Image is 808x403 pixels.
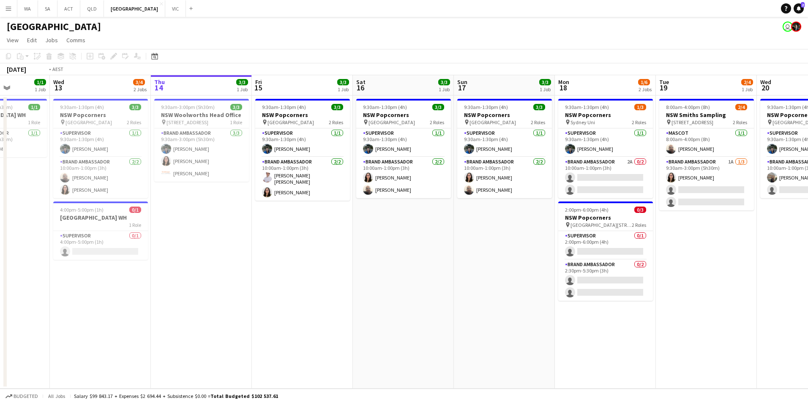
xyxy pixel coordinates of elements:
h1: [GEOGRAPHIC_DATA] [7,20,101,33]
a: Jobs [42,35,61,46]
span: 2 [801,2,805,8]
button: WA [17,0,38,17]
button: ACT [57,0,80,17]
button: [GEOGRAPHIC_DATA] [104,0,165,17]
button: Budgeted [4,392,39,401]
div: AEST [52,66,63,72]
span: Edit [27,36,37,44]
button: QLD [80,0,104,17]
span: View [7,36,19,44]
span: Budgeted [14,393,38,399]
app-user-avatar: Mauricio Torres Barquet [791,22,801,32]
a: View [3,35,22,46]
div: Salary $99 843.17 + Expenses $2 694.44 + Subsistence $0.00 = [74,393,278,399]
a: 2 [794,3,804,14]
button: VIC [165,0,186,17]
span: Comms [66,36,85,44]
span: All jobs [46,393,67,399]
div: [DATE] [7,65,26,74]
a: Comms [63,35,89,46]
app-user-avatar: Declan Murray [783,22,793,32]
span: Total Budgeted $102 537.61 [210,393,278,399]
span: Jobs [45,36,58,44]
a: Edit [24,35,40,46]
button: SA [38,0,57,17]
